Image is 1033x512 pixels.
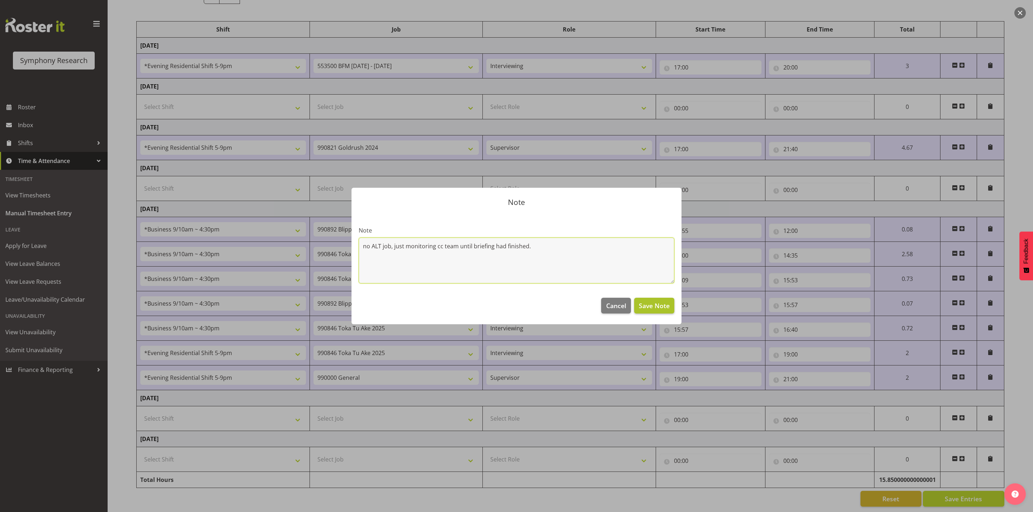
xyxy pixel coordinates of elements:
button: Save Note [634,298,674,314]
img: help-xxl-2.png [1011,491,1019,498]
span: Save Note [639,301,670,310]
span: Cancel [606,301,626,310]
button: Cancel [601,298,631,314]
button: Feedback - Show survey [1019,231,1033,280]
label: Note [359,226,674,235]
span: Feedback [1023,239,1029,264]
p: Note [359,198,674,206]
